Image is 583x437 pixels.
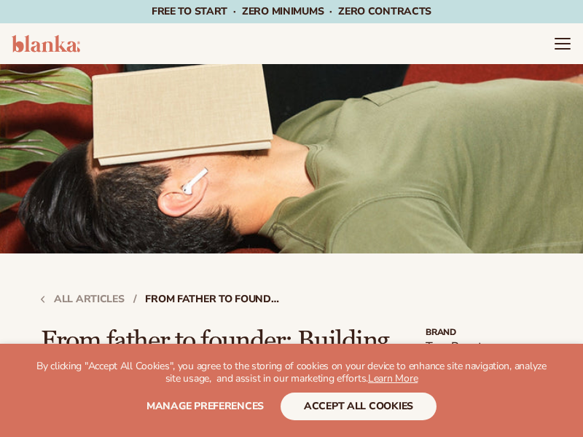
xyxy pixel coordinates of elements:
[554,35,571,52] summary: Menu
[29,361,554,385] p: By clicking "Accept All Cookies", you agree to the storing of cookies on your device to enhance s...
[41,328,402,406] h1: From father to founder: Building a clean beauty empire with family in mind
[426,339,542,355] p: True Beauty
[368,371,418,385] a: Learn More
[281,393,437,420] button: accept all cookies
[41,294,125,304] a: All articles
[145,294,283,304] strong: From father to founder: Building a clean beauty empire with family in mind
[146,399,264,413] span: Manage preferences
[12,35,80,52] img: logo
[152,4,431,18] span: Free to start · ZERO minimums · ZERO contracts
[133,294,137,304] strong: /
[146,393,264,420] button: Manage preferences
[426,328,542,336] strong: Brand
